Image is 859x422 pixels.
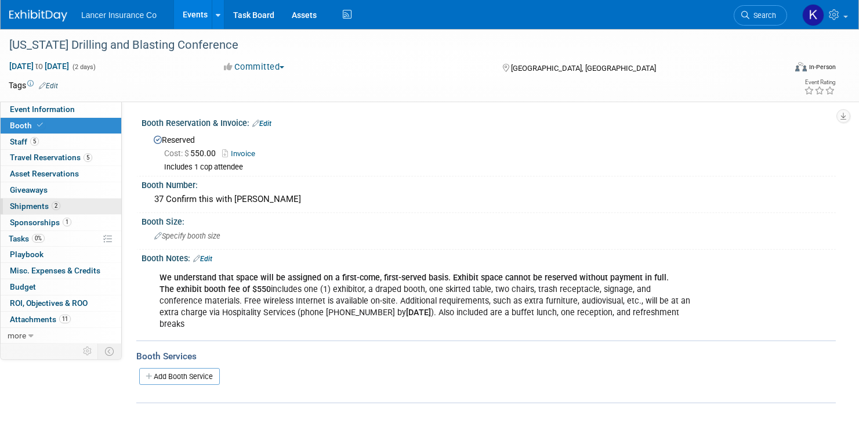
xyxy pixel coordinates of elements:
td: Toggle Event Tabs [98,344,122,359]
span: Specify booth size [154,232,220,240]
b: We understand that space will be assigned on a first-come, first-served basis. Exhibit space cann... [160,273,669,283]
a: Staff5 [1,134,121,150]
a: Booth [1,118,121,134]
a: Giveaways [1,182,121,198]
td: Personalize Event Tab Strip [78,344,98,359]
span: ROI, Objectives & ROO [10,298,88,308]
span: 5 [84,153,92,162]
a: Search [734,5,787,26]
span: Travel Reservations [10,153,92,162]
a: Edit [193,255,212,263]
div: 37 Confirm this with [PERSON_NAME] [150,190,827,208]
span: Attachments [10,315,71,324]
span: Search [749,11,776,20]
span: Budget [10,282,36,291]
img: Kimberly Ochs [802,4,824,26]
div: Booth Services [136,350,836,363]
a: Misc. Expenses & Credits [1,263,121,279]
a: Shipments2 [1,199,121,214]
span: Booth [10,121,45,130]
span: Tasks [9,234,45,243]
a: Playbook [1,247,121,262]
a: Add Booth Service [139,368,220,385]
a: Travel Reservations5 [1,150,121,165]
a: Invoice [222,149,261,158]
a: Tasks0% [1,231,121,247]
td: Tags [9,80,58,91]
span: 1 [63,218,71,226]
a: Asset Reservations [1,166,121,182]
span: 550.00 [164,149,220,158]
b: The exhibit booth fee of $550 [160,284,271,294]
span: Misc. Expenses & Credits [10,266,100,275]
span: Cost: $ [164,149,190,158]
div: Includes 1 cop attendee [164,163,827,172]
a: Edit [252,120,271,128]
span: (2 days) [71,63,96,71]
span: Asset Reservations [10,169,79,178]
span: Event Information [10,104,75,114]
span: to [34,62,45,71]
span: Sponsorships [10,218,71,227]
div: Booth Size: [142,213,836,228]
div: Booth Number: [142,176,836,191]
span: Lancer Insurance Co [81,10,157,20]
span: [GEOGRAPHIC_DATA], [GEOGRAPHIC_DATA] [511,64,656,73]
span: 5 [30,137,39,146]
a: ROI, Objectives & ROO [1,295,121,311]
div: Booth Notes: [142,250,836,265]
a: Edit [39,82,58,90]
span: Playbook [10,250,44,259]
span: Staff [10,137,39,146]
span: Shipments [10,201,60,211]
img: ExhibitDay [9,10,67,21]
span: more [8,331,26,340]
div: Event Rating [804,80,835,85]
a: Event Information [1,102,121,117]
span: Giveaways [10,185,48,194]
i: Booth reservation complete [37,122,43,128]
div: [US_STATE] Drilling and Blasting Conference [5,35,766,56]
div: includes one (1) exhibitor, a draped booth, one skirted table, two chairs, trash receptacle, sign... [151,266,702,336]
a: Sponsorships1 [1,215,121,230]
a: more [1,328,121,344]
span: 0% [32,234,45,243]
div: In-Person [809,63,836,71]
span: [DATE] [DATE] [9,61,70,71]
b: [DATE] [406,308,431,318]
a: Budget [1,279,121,295]
a: Attachments11 [1,312,121,327]
span: 2 [52,201,60,210]
div: Event Format [712,60,836,78]
img: Format-Inperson.png [795,62,807,71]
button: Committed [220,61,289,73]
span: 11 [59,315,71,323]
div: Reserved [150,131,827,172]
div: Booth Reservation & Invoice: [142,114,836,129]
